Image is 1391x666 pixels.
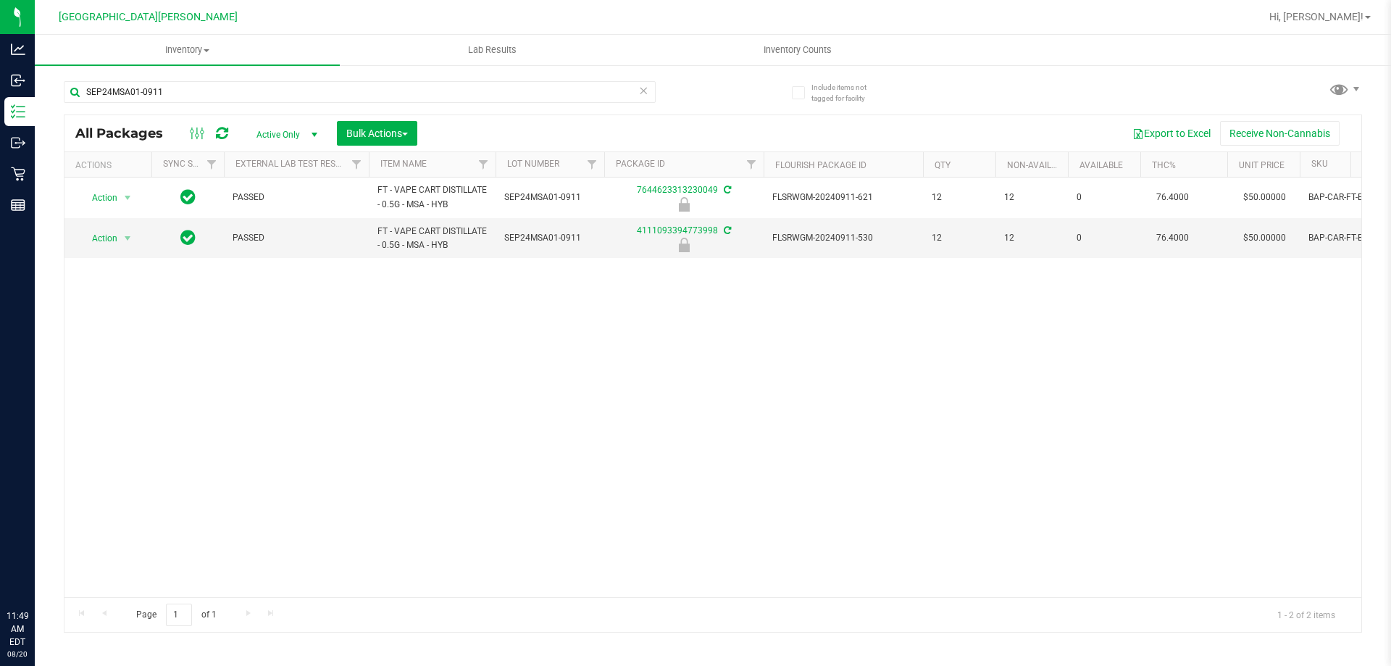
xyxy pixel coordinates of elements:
[448,43,536,57] span: Lab Results
[124,604,228,626] span: Page of 1
[233,231,360,245] span: PASSED
[1236,228,1293,249] span: $50.00000
[1152,160,1176,170] a: THC%
[340,35,645,65] a: Lab Results
[14,550,58,594] iframe: Resource center
[119,228,137,249] span: select
[35,35,340,65] a: Inventory
[645,35,950,65] a: Inventory Counts
[504,231,596,245] span: SEP24MSA01-0911
[616,159,665,169] a: Package ID
[64,81,656,103] input: Search Package ID, Item Name, SKU, Lot or Part Number...
[380,159,427,169] a: Item Name
[35,43,340,57] span: Inventory
[377,183,487,211] span: FT - VAPE CART DISTILLATE - 0.5G - MSA - HYB
[772,231,914,245] span: FLSRWGM-20240911-530
[935,160,951,170] a: Qty
[472,152,496,177] a: Filter
[772,191,914,204] span: FLSRWGM-20240911-621
[744,43,851,57] span: Inventory Counts
[11,42,25,57] inline-svg: Analytics
[1269,11,1363,22] span: Hi, [PERSON_NAME]!
[346,128,408,139] span: Bulk Actions
[1079,160,1123,170] a: Available
[337,121,417,146] button: Bulk Actions
[345,152,369,177] a: Filter
[775,160,866,170] a: Flourish Package ID
[1311,159,1328,169] a: SKU
[7,649,28,659] p: 08/20
[722,185,731,195] span: Sync from Compliance System
[638,81,648,100] span: Clear
[811,82,884,104] span: Include items not tagged for facility
[637,225,718,236] a: 4111093394773998
[11,198,25,212] inline-svg: Reports
[602,238,766,252] div: Quarantine
[233,191,360,204] span: PASSED
[932,191,987,204] span: 12
[59,11,238,23] span: [GEOGRAPHIC_DATA][PERSON_NAME]
[1004,231,1059,245] span: 12
[1239,160,1285,170] a: Unit Price
[200,152,224,177] a: Filter
[163,159,219,169] a: Sync Status
[235,159,349,169] a: External Lab Test Result
[11,104,25,119] inline-svg: Inventory
[1123,121,1220,146] button: Export to Excel
[580,152,604,177] a: Filter
[1220,121,1340,146] button: Receive Non-Cannabis
[7,609,28,649] p: 11:49 AM EDT
[1077,231,1132,245] span: 0
[1266,604,1347,625] span: 1 - 2 of 2 items
[1236,187,1293,208] span: $50.00000
[1007,160,1072,170] a: Non-Available
[166,604,192,626] input: 1
[11,167,25,181] inline-svg: Retail
[1149,228,1196,249] span: 76.4000
[79,188,118,208] span: Action
[504,191,596,204] span: SEP24MSA01-0911
[75,160,146,170] div: Actions
[1149,187,1196,208] span: 76.4000
[75,125,177,141] span: All Packages
[11,73,25,88] inline-svg: Inbound
[180,228,196,248] span: In Sync
[11,136,25,150] inline-svg: Outbound
[637,185,718,195] a: 7644623313230049
[722,225,731,236] span: Sync from Compliance System
[740,152,764,177] a: Filter
[602,197,766,212] div: Quarantine
[1077,191,1132,204] span: 0
[79,228,118,249] span: Action
[180,187,196,207] span: In Sync
[1004,191,1059,204] span: 12
[507,159,559,169] a: Lot Number
[377,225,487,252] span: FT - VAPE CART DISTILLATE - 0.5G - MSA - HYB
[932,231,987,245] span: 12
[119,188,137,208] span: select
